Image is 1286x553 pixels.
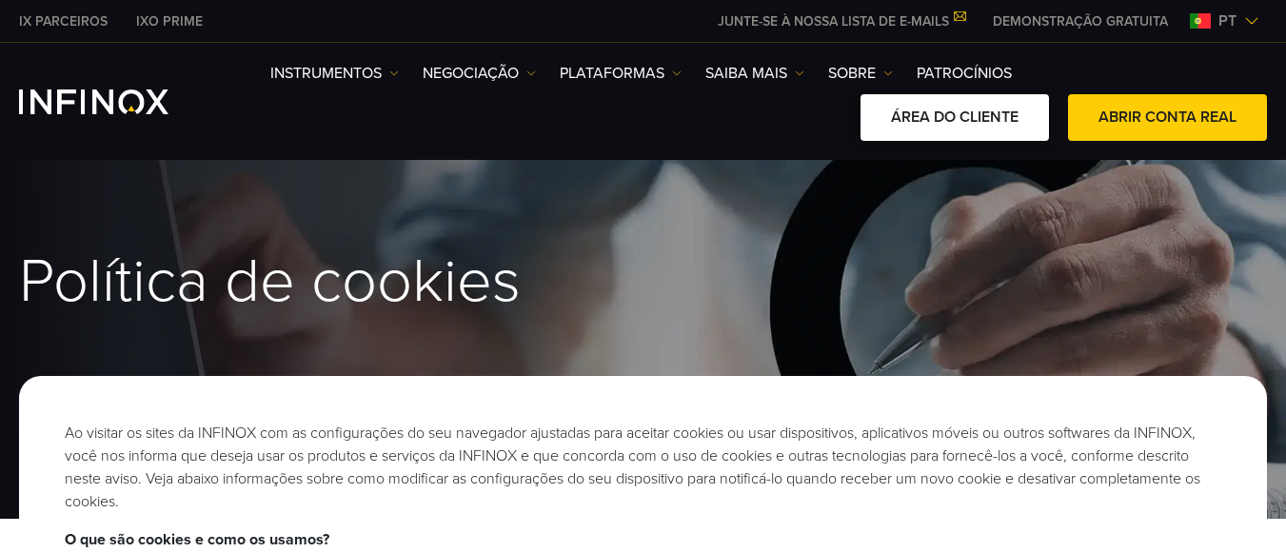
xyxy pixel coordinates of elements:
[828,62,893,85] a: SOBRE
[703,13,979,30] a: JUNTE-SE À NOSSA LISTA DE E-MAILS
[861,94,1049,141] a: ÁREA DO CLIENTE
[1211,10,1244,32] span: pt
[122,11,217,31] a: INFINOX
[705,62,804,85] a: Saiba mais
[65,528,1221,551] p: O que são cookies e como os usamos?
[5,11,122,31] a: INFINOX
[65,422,1221,513] p: Ao visitar os sites da INFINOX com as configurações do seu navegador ajustadas para aceitar cooki...
[19,249,1267,314] h1: Política de cookies
[979,11,1182,31] a: INFINOX MENU
[1068,94,1267,141] a: ABRIR CONTA REAL
[19,89,213,114] a: INFINOX Logo
[560,62,682,85] a: PLATAFORMAS
[270,62,399,85] a: Instrumentos
[423,62,536,85] a: NEGOCIAÇÃO
[917,62,1012,85] a: Patrocínios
